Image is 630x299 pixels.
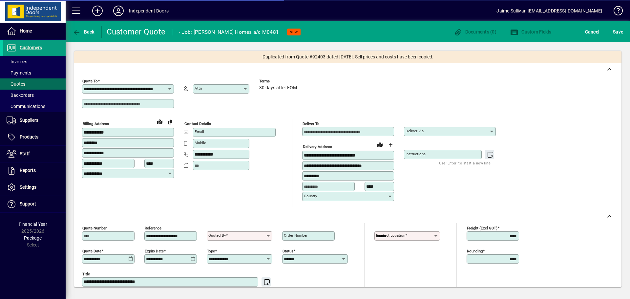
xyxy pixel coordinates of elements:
[3,23,66,39] a: Home
[303,121,320,126] mat-label: Deliver To
[3,78,66,90] a: Quotes
[179,27,279,37] div: - Job: [PERSON_NAME] Homes a/c M0481
[155,116,165,127] a: View on map
[108,5,129,17] button: Profile
[454,29,496,34] span: Documents (0)
[7,93,34,98] span: Backorders
[71,26,96,38] button: Back
[496,6,602,16] div: Jaime Sullivan [EMAIL_ADDRESS][DOMAIN_NAME]
[613,27,623,37] span: ave
[165,117,176,127] button: Copy to Delivery address
[7,81,25,87] span: Quotes
[509,26,553,38] button: Custom Fields
[87,5,108,17] button: Add
[3,67,66,78] a: Payments
[467,248,483,253] mat-label: Rounding
[20,45,42,50] span: Customers
[385,139,396,150] button: Choose address
[290,30,298,34] span: NEW
[208,233,226,238] mat-label: Quoted by
[7,59,27,64] span: Invoices
[3,162,66,179] a: Reports
[207,248,215,253] mat-label: Type
[66,26,102,38] app-page-header-button: Back
[195,86,202,91] mat-label: Attn
[406,152,426,156] mat-label: Instructions
[613,29,616,34] span: S
[129,6,169,16] div: Independent Doors
[3,146,66,162] a: Staff
[375,139,385,150] a: View on map
[20,168,36,173] span: Reports
[73,29,94,34] span: Back
[7,104,45,109] span: Communications
[585,27,599,37] span: Cancel
[20,184,36,190] span: Settings
[3,179,66,196] a: Settings
[406,129,424,133] mat-label: Deliver via
[452,26,498,38] button: Documents (0)
[259,85,297,91] span: 30 days after EOM
[259,79,299,83] span: Terms
[107,27,166,37] div: Customer Quote
[7,70,31,75] span: Payments
[376,233,405,238] mat-label: Product location
[3,129,66,145] a: Products
[439,159,491,167] mat-hint: Use 'Enter' to start a new line
[82,271,90,276] mat-label: Title
[304,194,317,198] mat-label: Country
[611,26,625,38] button: Save
[3,90,66,101] a: Backorders
[20,134,38,139] span: Products
[609,1,622,23] a: Knowledge Base
[20,201,36,206] span: Support
[145,225,161,230] mat-label: Reference
[284,233,307,238] mat-label: Order number
[583,26,601,38] button: Cancel
[82,225,107,230] mat-label: Quote number
[3,196,66,212] a: Support
[82,79,98,83] mat-label: Quote To
[216,287,267,294] mat-hint: Use 'Enter' to start a new line
[283,248,293,253] mat-label: Status
[3,101,66,112] a: Communications
[145,248,164,253] mat-label: Expiry date
[3,112,66,129] a: Suppliers
[82,248,101,253] mat-label: Quote date
[195,129,204,134] mat-label: Email
[19,222,47,227] span: Financial Year
[3,56,66,67] a: Invoices
[20,28,32,33] span: Home
[24,235,42,241] span: Package
[20,117,38,123] span: Suppliers
[467,225,497,230] mat-label: Freight (excl GST)
[195,140,206,145] mat-label: Mobile
[20,151,30,156] span: Staff
[510,29,552,34] span: Custom Fields
[262,53,433,60] span: Duplicated from Quote #92403 dated [DATE]. Sell prices and costs have been copied.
